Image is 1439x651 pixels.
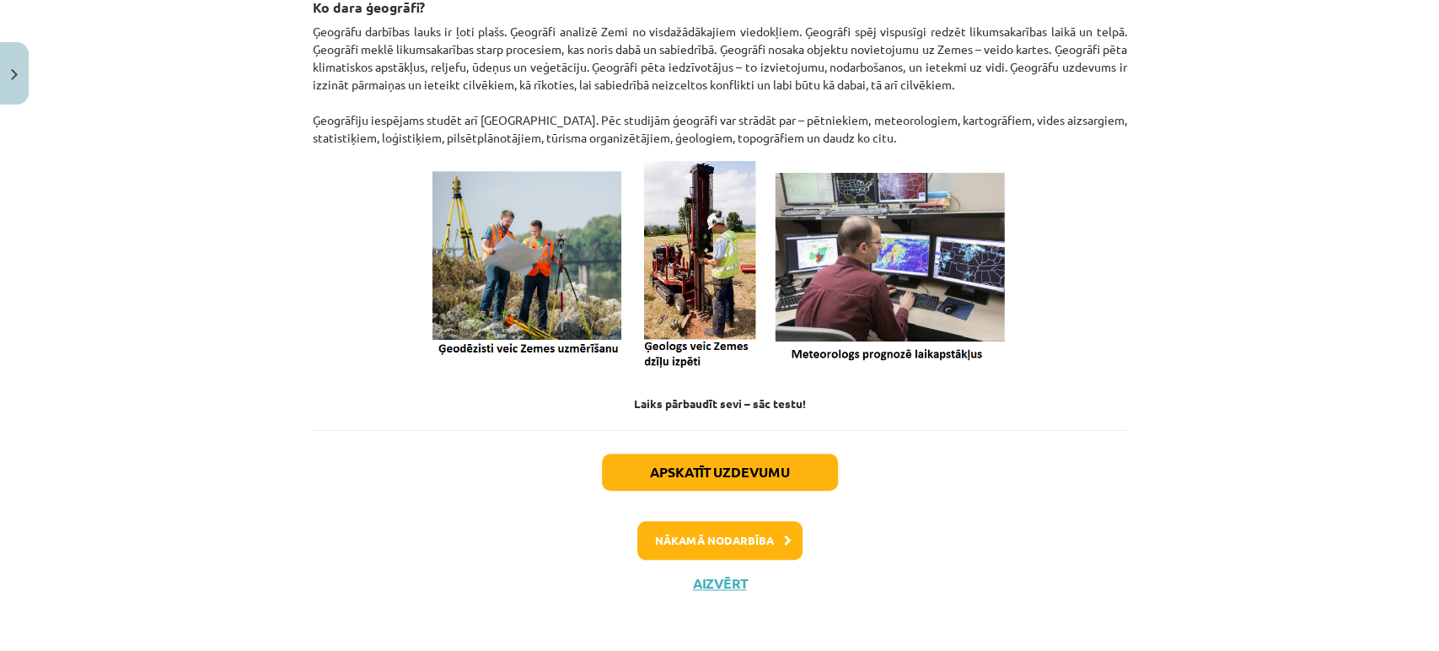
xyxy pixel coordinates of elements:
button: Aizvērt [688,575,752,592]
button: Nākamā nodarbība [637,521,803,560]
strong: Laiks pārbaudīt sevi – sāc testu! [634,395,806,411]
p: Ģeogrāfu darbības lauks ir ļoti plašs. Ģeogrāfi analizē Zemi no visdažādākajiem viedokļiem. Ģeogr... [313,23,1127,147]
button: Apskatīt uzdevumu [602,454,838,491]
img: icon-close-lesson-0947bae3869378f0d4975bcd49f059093ad1ed9edebbc8119c70593378902aed.svg [11,69,18,80]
